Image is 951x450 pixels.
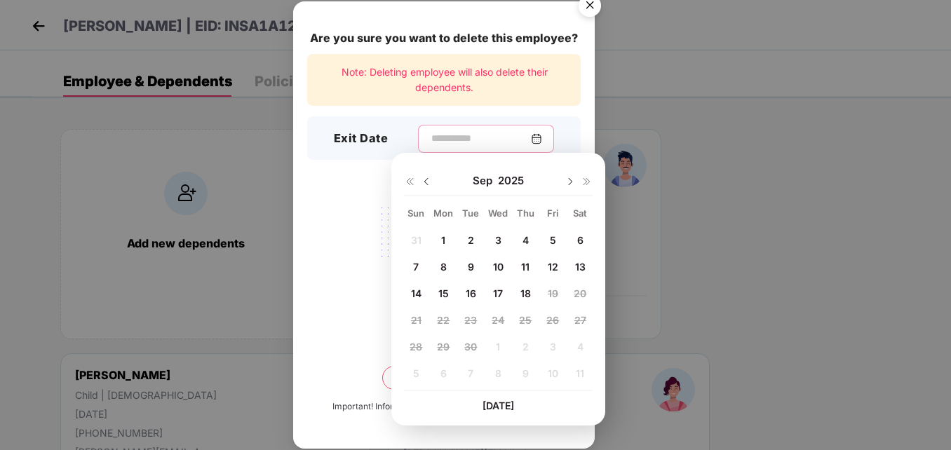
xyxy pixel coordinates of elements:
span: Sep [473,174,498,188]
span: 2025 [498,174,524,188]
h3: Exit Date [334,130,389,148]
div: Sat [568,207,593,219]
img: svg+xml;base64,PHN2ZyB4bWxucz0iaHR0cDovL3d3dy53My5vcmcvMjAwMC9zdmciIHdpZHRoPSIxNiIgaGVpZ2h0PSIxNi... [404,176,415,187]
span: 4 [522,234,529,246]
span: 1 [441,234,445,246]
span: 3 [495,234,501,246]
div: Important! Information once deleted, can’t be recovered. [332,400,555,414]
span: 16 [466,287,476,299]
span: 2 [468,234,474,246]
div: Wed [486,207,511,219]
span: 5 [550,234,556,246]
span: 7 [413,261,419,273]
img: svg+xml;base64,PHN2ZyBpZD0iRHJvcGRvd24tMzJ4MzIiIHhtbG5zPSJodHRwOi8vd3d3LnczLm9yZy8yMDAwL3N2ZyIgd2... [565,176,576,187]
span: [DATE] [483,400,514,411]
span: 11 [521,261,530,273]
span: 13 [575,261,586,273]
div: Tue [459,207,483,219]
img: svg+xml;base64,PHN2ZyB4bWxucz0iaHR0cDovL3d3dy53My5vcmcvMjAwMC9zdmciIHdpZHRoPSIxNiIgaGVpZ2h0PSIxNi... [581,176,593,187]
button: Delete permanently [382,366,506,390]
span: 12 [548,261,558,273]
img: svg+xml;base64,PHN2ZyBpZD0iQ2FsZW5kYXItMzJ4MzIiIHhtbG5zPSJodHRwOi8vd3d3LnczLm9yZy8yMDAwL3N2ZyIgd2... [531,133,542,144]
div: Note: Deleting employee will also delete their dependents. [307,54,581,107]
span: 15 [438,287,449,299]
div: Mon [431,207,456,219]
img: svg+xml;base64,PHN2ZyB4bWxucz0iaHR0cDovL3d3dy53My5vcmcvMjAwMC9zdmciIHdpZHRoPSIyMjQiIGhlaWdodD0iMT... [365,199,522,308]
img: svg+xml;base64,PHN2ZyBpZD0iRHJvcGRvd24tMzJ4MzIiIHhtbG5zPSJodHRwOi8vd3d3LnczLm9yZy8yMDAwL3N2ZyIgd2... [421,176,432,187]
div: Thu [513,207,538,219]
span: 18 [520,287,531,299]
span: 8 [440,261,447,273]
span: 14 [411,287,421,299]
span: 6 [577,234,584,246]
span: 17 [493,287,503,299]
span: 10 [493,261,504,273]
span: 9 [468,261,474,273]
div: Sun [404,207,429,219]
div: Are you sure you want to delete this employee? [307,29,581,47]
div: Fri [541,207,565,219]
